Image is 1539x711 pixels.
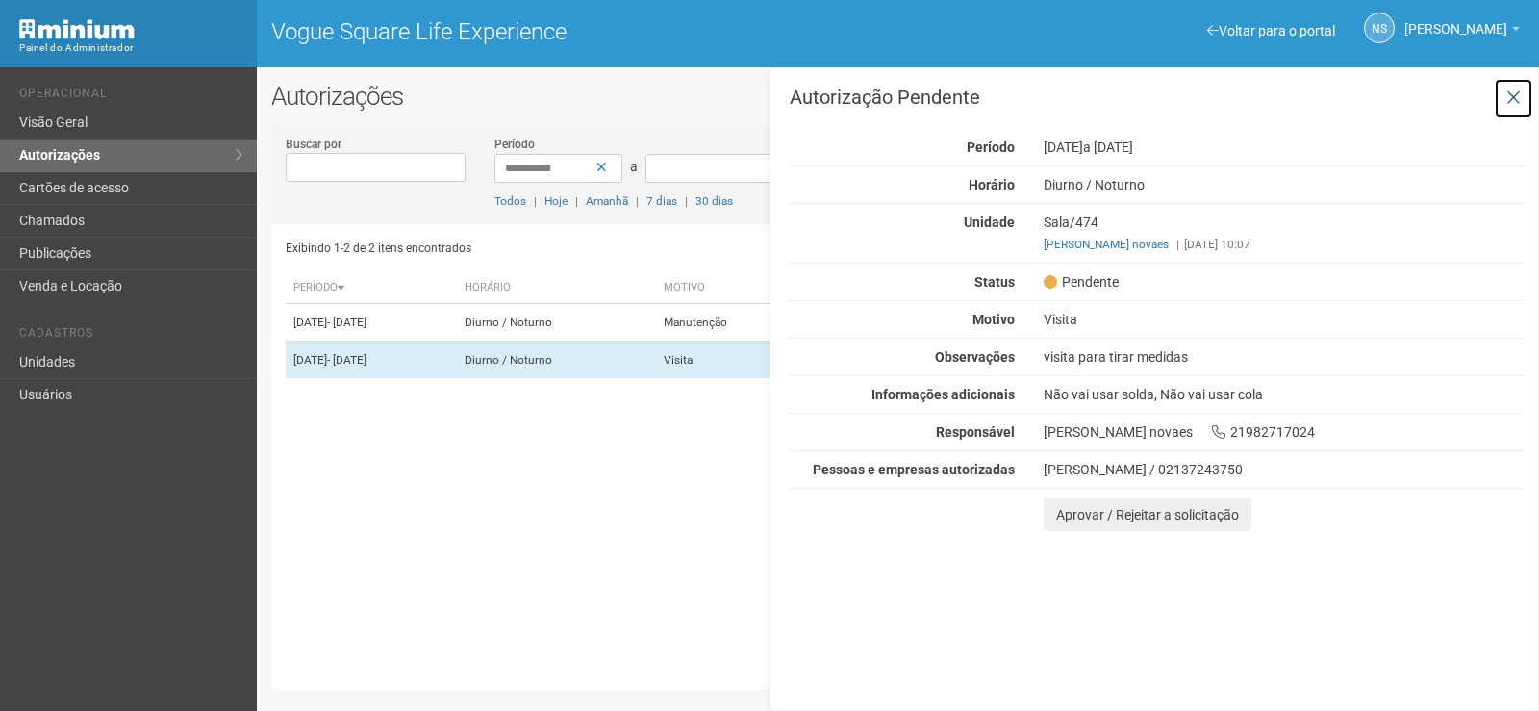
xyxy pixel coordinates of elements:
strong: Observações [935,349,1015,365]
div: Diurno / Noturno [1029,176,1538,193]
span: a [DATE] [1083,140,1133,155]
td: Diurno / Noturno [457,304,656,342]
span: Nicolle Silva [1404,3,1507,37]
a: Amanhã [586,194,628,208]
td: [DATE] [286,342,457,379]
td: Diurno / Noturno [457,342,656,379]
span: | [636,194,639,208]
label: Período [494,136,535,153]
div: [DATE] [1029,139,1538,156]
li: Operacional [19,87,242,107]
strong: Pessoas e empresas autorizadas [813,462,1015,477]
td: Visita [656,342,809,379]
strong: Período [967,140,1015,155]
strong: Horário [969,177,1015,192]
img: Minium [19,19,135,39]
div: Exibindo 1-2 de 2 itens encontrados [286,234,892,263]
div: [PERSON_NAME] novaes 21982717024 [1029,423,1538,441]
button: Aprovar / Rejeitar a solicitação [1044,498,1251,531]
a: [PERSON_NAME] novaes [1044,238,1169,251]
a: [PERSON_NAME] [1404,24,1520,39]
a: 7 dias [646,194,677,208]
span: - [DATE] [327,353,366,367]
div: Visita [1029,311,1538,328]
div: visita para tirar medidas [1029,348,1538,366]
a: NS [1364,13,1395,43]
th: Motivo [656,272,809,304]
strong: Unidade [964,215,1015,230]
h3: Autorização Pendente [790,88,1524,107]
a: Todos [494,194,526,208]
strong: Informações adicionais [871,387,1015,402]
a: 30 dias [695,194,733,208]
div: Não vai usar solda, Não vai usar cola [1029,386,1538,403]
th: Período [286,272,457,304]
span: | [685,194,688,208]
span: | [575,194,578,208]
h1: Vogue Square Life Experience [271,19,884,44]
div: Sala/474 [1029,214,1538,253]
td: Manutenção [656,304,809,342]
span: a [630,159,638,174]
a: Voltar para o portal [1207,23,1335,38]
li: Cadastros [19,326,242,346]
span: | [534,194,537,208]
span: Pendente [1044,273,1119,291]
strong: Status [974,274,1015,290]
th: Horário [457,272,656,304]
div: [DATE] 10:07 [1044,236,1524,253]
a: Hoje [544,194,568,208]
h2: Autorizações [271,82,1525,111]
label: Buscar por [286,136,341,153]
span: | [1176,238,1179,251]
strong: Motivo [972,312,1015,327]
div: Painel do Administrador [19,39,242,57]
td: [DATE] [286,304,457,342]
div: [PERSON_NAME] / 02137243750 [1044,461,1524,478]
span: - [DATE] [327,316,366,329]
strong: Responsável [936,424,1015,440]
